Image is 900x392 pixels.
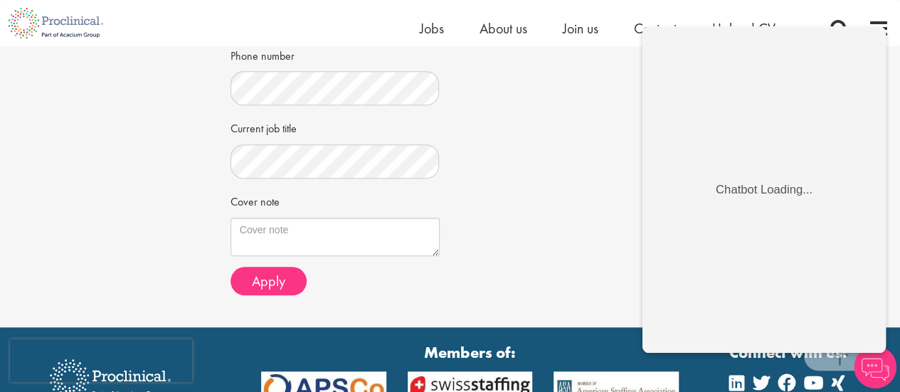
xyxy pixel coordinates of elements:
[231,267,307,295] button: Apply
[420,19,444,38] a: Jobs
[231,189,280,211] label: Cover note
[231,43,295,65] label: Phone number
[261,341,679,364] strong: Members of:
[79,169,184,184] div: Chatbot Loading...
[231,116,297,137] label: Current job title
[854,346,896,388] img: Chatbot
[712,19,775,38] a: Upload CV
[634,19,677,38] a: Contact
[252,272,285,290] span: Apply
[480,19,527,38] a: About us
[563,19,598,38] a: Join us
[10,339,192,382] iframe: reCAPTCHA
